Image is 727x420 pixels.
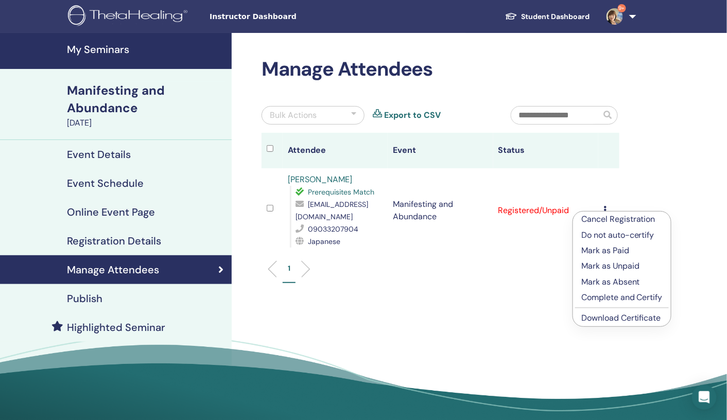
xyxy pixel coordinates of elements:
h2: Manage Attendees [262,58,619,81]
p: Mark as Absent [581,276,663,288]
img: default.jpg [607,8,623,25]
span: [EMAIL_ADDRESS][DOMAIN_NAME] [296,200,368,221]
p: 1 [288,263,290,274]
a: Export to CSV [384,109,441,121]
h4: Registration Details [67,235,161,247]
h4: Event Schedule [67,177,144,189]
span: Prerequisites Match [308,187,374,197]
th: Attendee [283,133,388,168]
img: logo.png [68,5,191,28]
p: Complete and Certify [581,291,663,304]
p: Do not auto-certify [581,229,663,241]
div: Manifesting and Abundance [67,82,226,117]
span: Instructor Dashboard [210,11,364,22]
th: Status [493,133,599,168]
h4: Publish [67,292,102,305]
img: graduation-cap-white.svg [505,12,517,21]
span: 09033207904 [308,224,358,234]
div: [DATE] [67,117,226,129]
span: 9+ [618,4,626,12]
p: Cancel Registration [581,213,663,225]
span: Japanese [308,237,340,246]
h4: Highlighted Seminar [67,321,165,334]
h4: Manage Attendees [67,264,159,276]
h4: Online Event Page [67,206,155,218]
p: Mark as Paid [581,244,663,257]
div: Open Intercom Messenger [692,385,717,410]
h4: Event Details [67,148,131,161]
a: Student Dashboard [497,7,598,26]
p: Mark as Unpaid [581,260,663,272]
a: Manifesting and Abundance[DATE] [61,82,232,129]
div: Bulk Actions [270,109,317,121]
a: [PERSON_NAME] [288,174,352,185]
th: Event [388,133,493,168]
h4: My Seminars [67,43,226,56]
td: Manifesting and Abundance [388,168,493,253]
a: Download Certificate [581,312,661,323]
